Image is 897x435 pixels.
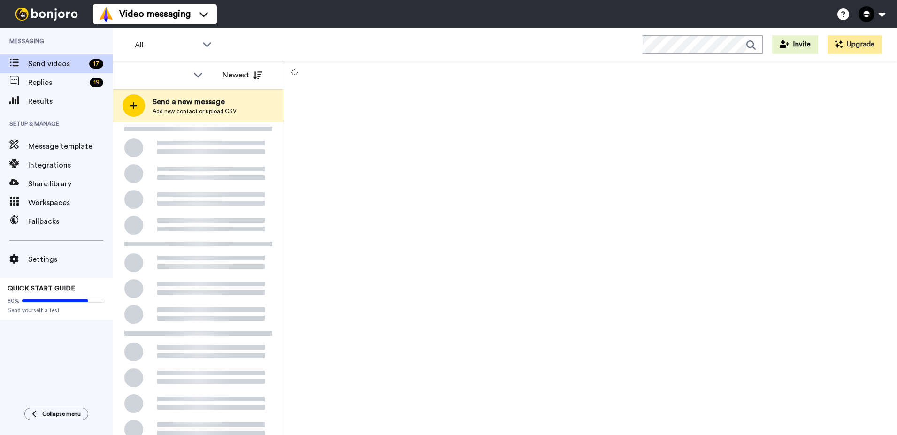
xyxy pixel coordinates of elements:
span: Send a new message [153,96,237,107]
div: 19 [90,78,103,87]
span: Send yourself a test [8,306,105,314]
span: 80% [8,297,20,305]
span: Send videos [28,58,85,69]
img: vm-color.svg [99,7,114,22]
button: Invite [772,35,818,54]
span: QUICK START GUIDE [8,285,75,292]
button: Newest [215,66,269,84]
span: Settings [28,254,113,265]
span: All [135,39,198,51]
button: Upgrade [828,35,882,54]
span: Replies [28,77,86,88]
span: Add new contact or upload CSV [153,107,237,115]
div: 17 [89,59,103,69]
span: Fallbacks [28,216,113,227]
span: Share library [28,178,113,190]
span: Workspaces [28,197,113,208]
span: Message template [28,141,113,152]
span: Collapse menu [42,410,81,418]
img: bj-logo-header-white.svg [11,8,82,21]
span: Video messaging [119,8,191,21]
span: Results [28,96,113,107]
span: Integrations [28,160,113,171]
button: Collapse menu [24,408,88,420]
